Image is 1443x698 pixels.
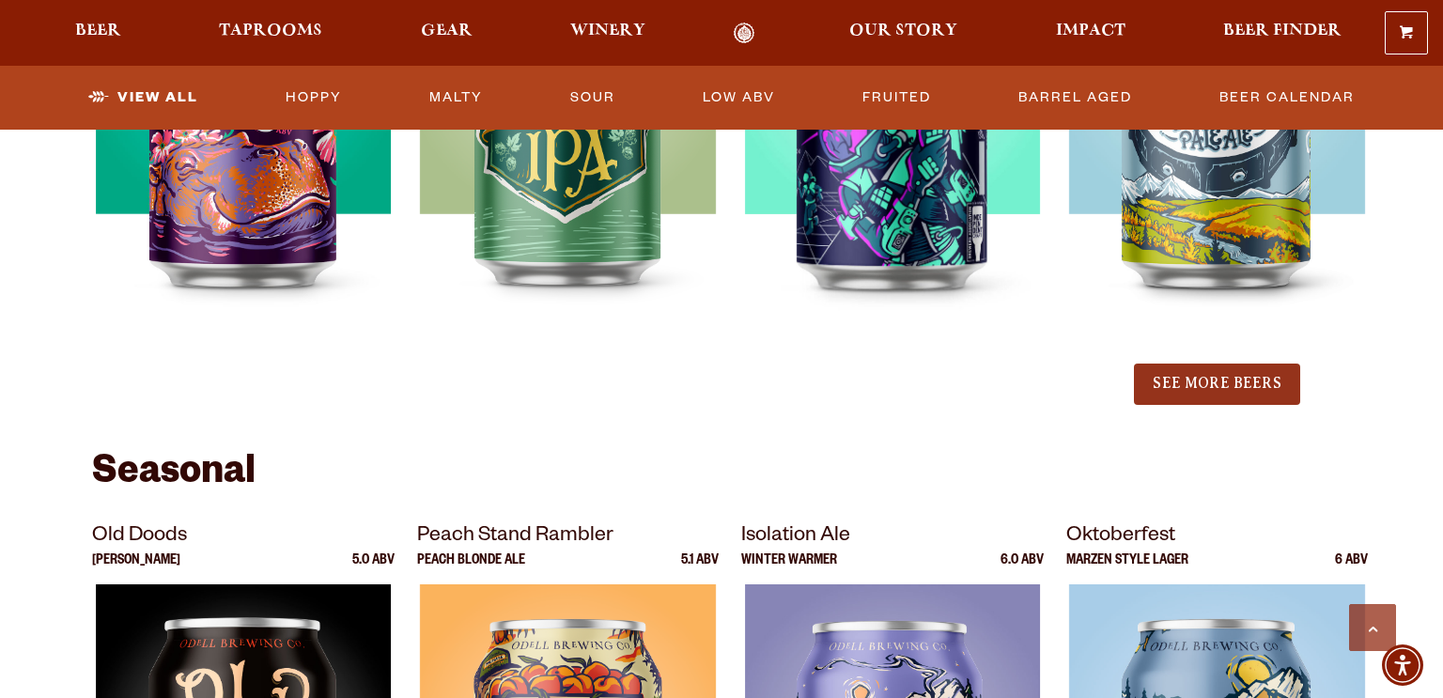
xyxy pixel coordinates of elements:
[681,554,719,584] p: 5.1 ABV
[1223,23,1342,39] span: Beer Finder
[1066,520,1369,554] p: Oktoberfest
[741,554,837,584] p: Winter Warmer
[92,554,180,584] p: [PERSON_NAME]
[207,23,334,44] a: Taprooms
[92,520,395,554] p: Old Doods
[695,76,783,119] a: Low ABV
[1211,23,1354,44] a: Beer Finder
[1349,604,1396,651] a: Scroll to top
[421,23,473,39] span: Gear
[741,520,1044,554] p: Isolation Ale
[1134,364,1299,405] button: See More Beers
[1001,554,1044,584] p: 6.0 ABV
[563,76,623,119] a: Sour
[558,23,658,44] a: Winery
[219,23,322,39] span: Taprooms
[92,453,1351,498] h2: Seasonal
[708,23,779,44] a: Odell Home
[1044,23,1138,44] a: Impact
[849,23,957,39] span: Our Story
[352,554,395,584] p: 5.0 ABV
[1056,23,1125,39] span: Impact
[422,76,490,119] a: Malty
[1335,554,1368,584] p: 6 ABV
[417,520,720,554] p: Peach Stand Rambler
[1382,644,1423,686] div: Accessibility Menu
[75,23,121,39] span: Beer
[409,23,485,44] a: Gear
[278,76,349,119] a: Hoppy
[570,23,645,39] span: Winery
[855,76,939,119] a: Fruited
[837,23,970,44] a: Our Story
[1011,76,1140,119] a: Barrel Aged
[417,554,525,584] p: Peach Blonde Ale
[1212,76,1362,119] a: Beer Calendar
[81,76,206,119] a: View All
[1066,554,1188,584] p: Marzen Style Lager
[63,23,133,44] a: Beer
